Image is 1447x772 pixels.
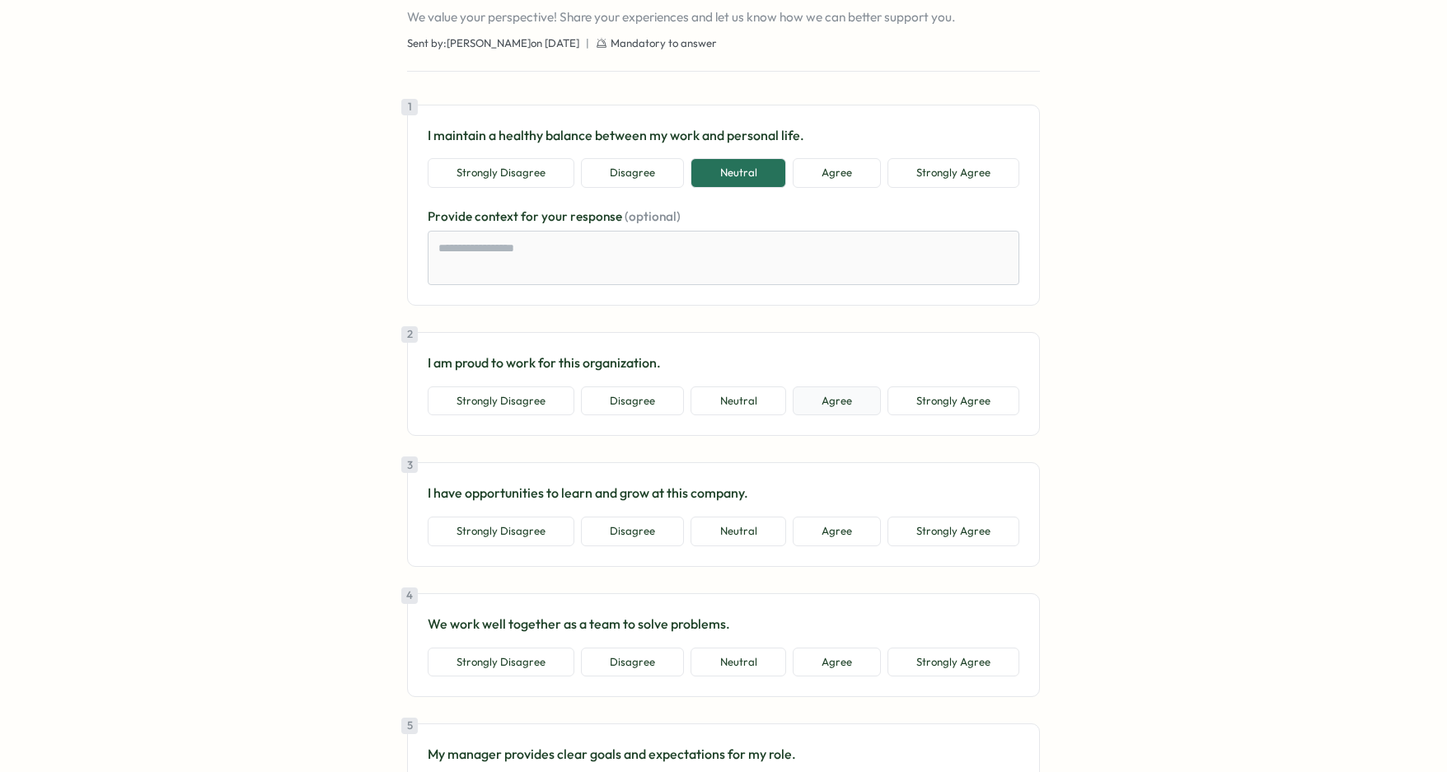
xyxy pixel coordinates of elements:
span: (optional) [625,208,681,224]
div: 4 [401,587,418,604]
button: Agree [793,517,881,546]
span: Mandatory to answer [611,36,717,51]
button: Strongly Disagree [428,386,574,416]
button: Strongly Agree [887,158,1019,188]
button: Strongly Disagree [428,158,574,188]
p: I have opportunities to learn and grow at this company. [428,483,1019,503]
div: 1 [401,99,418,115]
button: Strongly Agree [887,648,1019,677]
button: Neutral [691,517,785,546]
span: Sent by: [PERSON_NAME] on [DATE] [407,36,579,51]
button: Disagree [581,386,684,416]
p: I am proud to work for this organization. [428,353,1019,373]
button: Strongly Disagree [428,517,574,546]
button: Strongly Agree [887,386,1019,416]
button: Neutral [691,158,785,188]
button: Neutral [691,386,785,416]
button: Agree [793,648,881,677]
span: context [475,208,521,224]
span: for [521,208,541,224]
div: 5 [401,718,418,734]
button: Neutral [691,648,785,677]
span: | [586,36,589,51]
button: Strongly Disagree [428,648,574,677]
p: We value your perspective! Share your experiences and let us know how we can better support you. [407,8,1040,26]
span: your [541,208,570,224]
button: Disagree [581,517,684,546]
div: 3 [401,456,418,473]
span: response [570,208,625,224]
p: My manager provides clear goals and expectations for my role. [428,744,1019,765]
div: 2 [401,326,418,343]
button: Disagree [581,648,684,677]
span: Provide [428,208,475,224]
p: We work well together as a team to solve problems. [428,614,1019,634]
button: Agree [793,386,881,416]
p: I maintain a healthy balance between my work and personal life. [428,125,1019,146]
button: Disagree [581,158,684,188]
button: Agree [793,158,881,188]
button: Strongly Agree [887,517,1019,546]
